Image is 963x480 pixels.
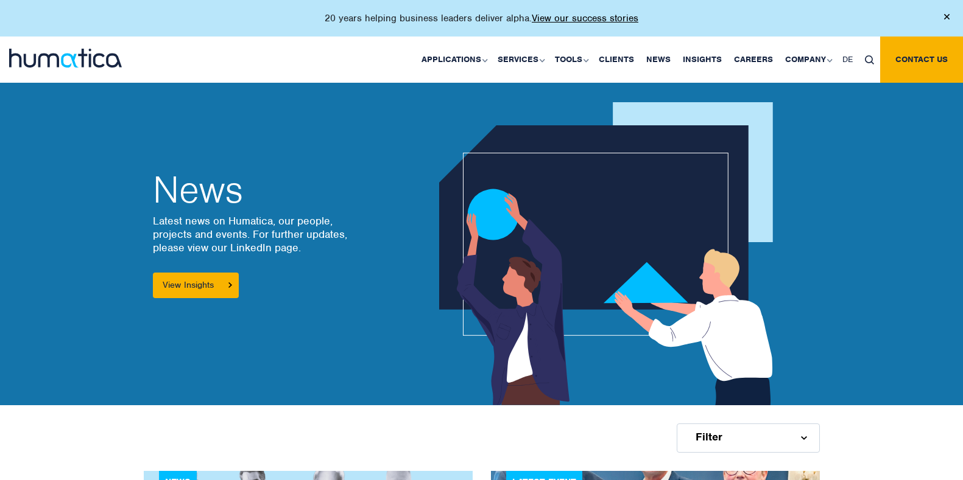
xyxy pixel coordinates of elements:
[640,37,677,83] a: News
[153,214,357,254] p: Latest news on Humatica, our people, projects and events. For further updates, please view our Li...
[549,37,593,83] a: Tools
[696,432,722,442] span: Filter
[153,273,239,298] a: View Insights
[677,37,728,83] a: Insights
[415,37,492,83] a: Applications
[728,37,779,83] a: Careers
[865,55,874,64] img: search_icon
[836,37,859,83] a: DE
[842,54,853,64] span: DE
[9,49,122,68] img: logo
[439,102,784,405] img: news_ban1
[532,12,638,24] a: View our success stories
[593,37,640,83] a: Clients
[492,37,549,83] a: Services
[880,37,963,83] a: Contact us
[801,436,806,440] img: d_arroww
[779,37,836,83] a: Company
[325,12,638,24] p: 20 years helping business leaders deliver alpha.
[228,282,232,288] img: arrowicon
[153,172,357,208] h2: News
